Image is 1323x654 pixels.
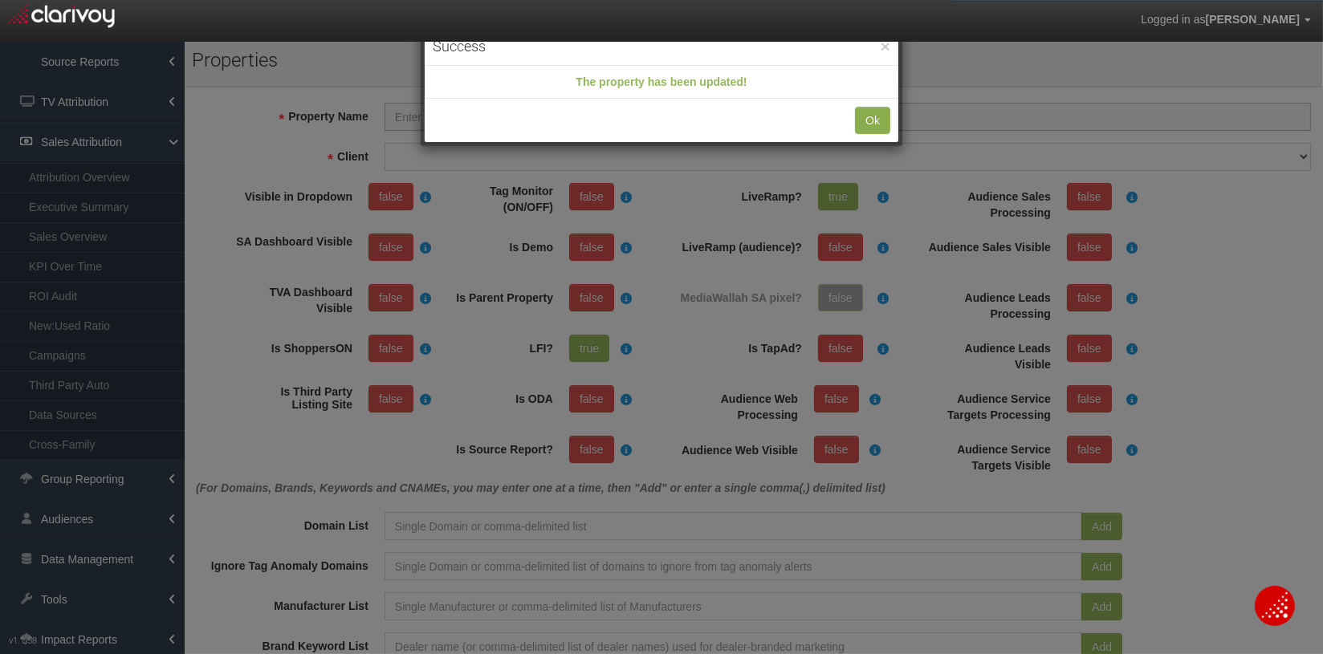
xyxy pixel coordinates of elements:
[576,75,747,88] strong: The property has been updated!
[881,38,890,55] button: ×
[855,107,890,134] button: Ok
[1129,1,1323,39] a: Logged in as[PERSON_NAME]
[1206,13,1300,26] span: [PERSON_NAME]
[1141,13,1205,26] span: Logged in as
[433,36,890,57] h4: Success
